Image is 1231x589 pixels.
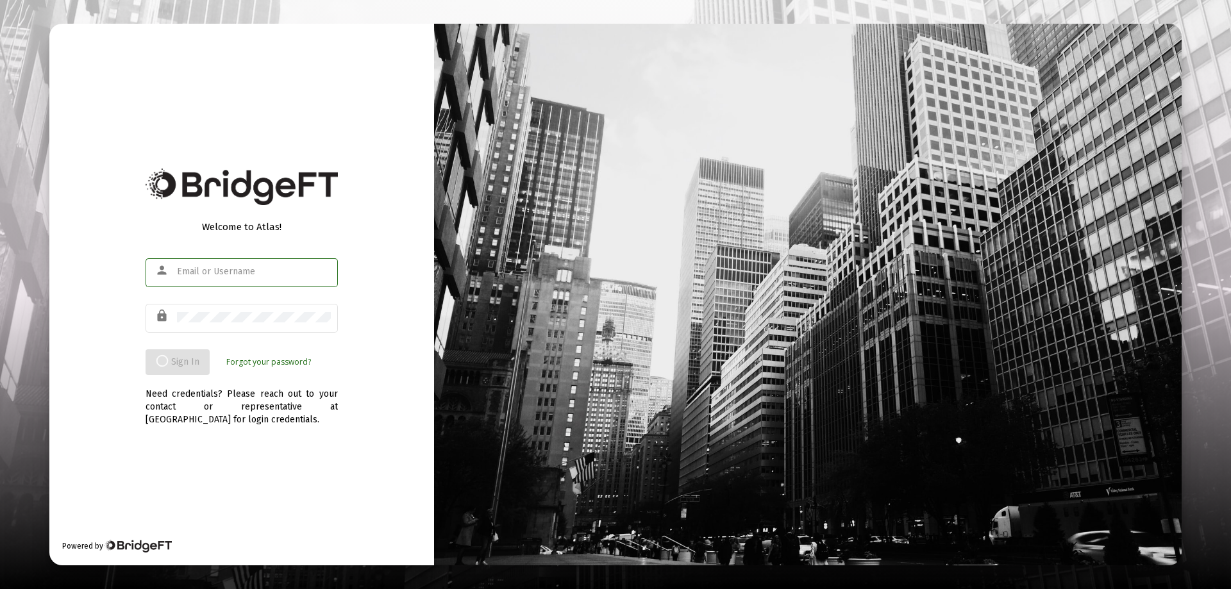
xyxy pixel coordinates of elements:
img: Bridge Financial Technology Logo [146,169,338,205]
span: Sign In [156,356,199,367]
div: Powered by [62,540,172,552]
button: Sign In [146,349,210,375]
mat-icon: person [155,263,171,278]
div: Welcome to Atlas! [146,220,338,233]
a: Forgot your password? [226,356,311,369]
div: Need credentials? Please reach out to your contact or representative at [GEOGRAPHIC_DATA] for log... [146,375,338,426]
img: Bridge Financial Technology Logo [105,540,172,552]
mat-icon: lock [155,308,171,324]
input: Email or Username [177,267,331,277]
